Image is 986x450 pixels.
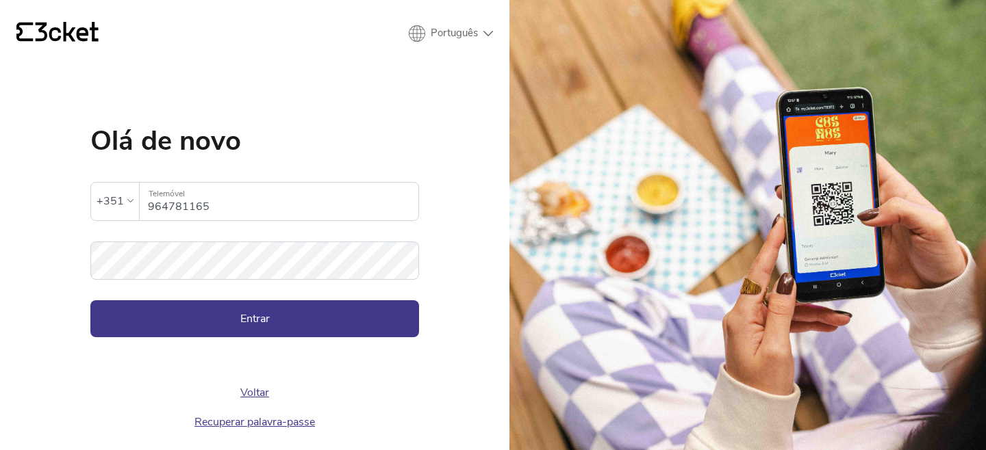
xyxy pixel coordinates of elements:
input: Telemóvel [148,183,418,220]
h1: Olá de novo [90,127,419,155]
label: Palavra-passe [90,241,419,264]
label: Telemóvel [140,183,418,205]
div: +351 [97,191,124,211]
a: Voltar [240,385,269,400]
a: {' '} [16,22,99,45]
a: Recuperar palavra-passe [194,414,315,429]
button: Entrar [90,300,419,337]
g: {' '} [16,23,33,42]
